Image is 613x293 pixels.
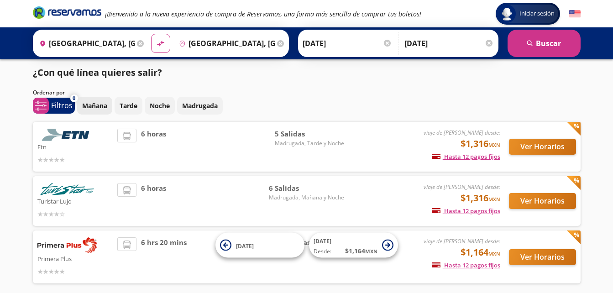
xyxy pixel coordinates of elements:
em: ¡Bienvenido a la nueva experiencia de compra de Reservamos, una forma más sencilla de comprar tus... [105,10,421,18]
button: English [569,8,581,20]
span: 5 Salidas [275,129,344,139]
input: Elegir Fecha [303,32,392,55]
p: Noche [150,101,170,110]
button: [DATE] [215,233,304,258]
input: Opcional [404,32,494,55]
small: MXN [365,248,377,255]
p: Etn [37,141,113,152]
span: 0 [73,94,75,102]
span: 6 horas [141,183,166,219]
em: viaje de [PERSON_NAME] desde: [424,129,500,136]
input: Buscar Origen [36,32,135,55]
span: Hasta 12 pagos fijos [432,261,500,269]
small: MXN [488,250,500,257]
p: Primera Plus [37,253,113,264]
img: Primera Plus [37,237,97,253]
span: Desde: [314,247,331,256]
span: $ 1,164 [345,246,377,256]
i: Brand Logo [33,5,101,19]
span: [DATE] [236,242,254,250]
em: viaje de [PERSON_NAME] desde: [424,237,500,245]
button: [DATE]Desde:$1,164MXN [309,233,398,258]
p: Madrugada [182,101,218,110]
p: Ordenar por [33,89,65,97]
p: Mañana [82,101,107,110]
a: Brand Logo [33,5,101,22]
input: Buscar Destino [175,32,275,55]
span: Madrugada, Tarde y Noche [275,139,344,147]
span: [DATE] [314,237,331,245]
button: Ver Horarios [509,193,576,209]
span: $1,316 [461,191,500,205]
img: Turistar Lujo [37,183,97,195]
button: Buscar [508,30,581,57]
small: MXN [488,141,500,148]
p: Turistar Lujo [37,195,113,206]
button: Mañana [77,97,112,115]
img: Etn [37,129,97,141]
span: 6 Salidas [269,183,344,194]
button: Madrugada [177,97,223,115]
span: 6 horas [141,129,166,165]
span: 6 hrs 20 mins [141,237,187,277]
span: Madrugada, Mañana y Noche [269,194,344,202]
span: $1,316 [461,137,500,151]
button: Ver Horarios [509,249,576,265]
span: Iniciar sesión [516,9,558,18]
p: Tarde [120,101,137,110]
em: viaje de [PERSON_NAME] desde: [424,183,500,191]
button: Noche [145,97,175,115]
span: Hasta 12 pagos fijos [432,152,500,161]
button: Ver Horarios [509,139,576,155]
span: $1,164 [461,246,500,259]
small: MXN [488,196,500,203]
p: Filtros [51,100,73,111]
span: Hasta 12 pagos fijos [432,207,500,215]
p: ¿Con qué línea quieres salir? [33,66,162,79]
button: Tarde [115,97,142,115]
button: 0Filtros [33,98,75,114]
